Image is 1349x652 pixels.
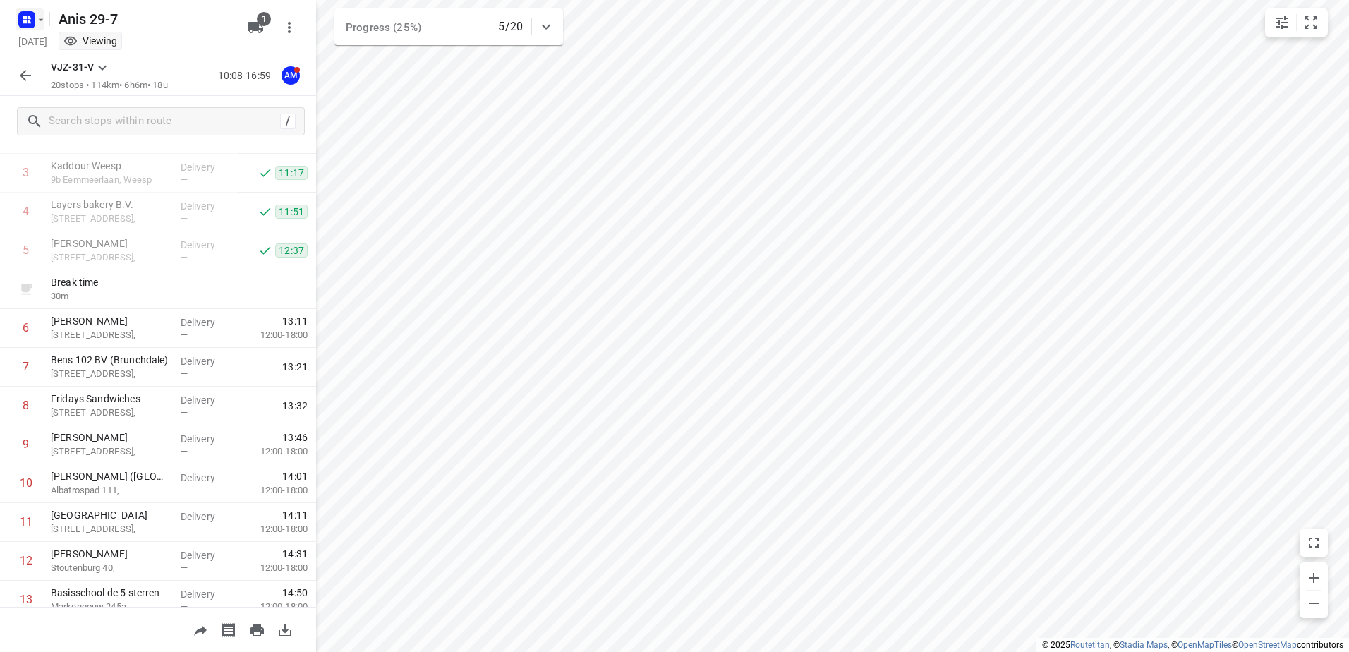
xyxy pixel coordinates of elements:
[51,469,169,483] p: [PERSON_NAME] ([GEOGRAPHIC_DATA])
[20,554,32,567] div: 12
[181,393,233,407] p: Delivery
[181,160,233,174] p: Delivery
[23,321,29,334] div: 6
[334,8,563,45] div: Progress (25%)5/20
[51,561,169,575] p: Stoutenburg 40,
[238,522,308,536] p: 12:00-18:00
[1070,640,1110,650] a: Routetitan
[238,328,308,342] p: 12:00-18:00
[181,252,188,262] span: —
[51,275,169,289] p: Break time
[51,328,169,342] p: [STREET_ADDRESS],
[51,367,169,381] p: [STREET_ADDRESS],
[1042,640,1343,650] li: © 2025 , © , © © contributors
[282,399,308,413] span: 13:32
[1297,8,1325,37] button: Fit zoom
[51,547,169,561] p: [PERSON_NAME]
[51,236,169,250] p: [PERSON_NAME]
[51,212,169,226] p: [STREET_ADDRESS],
[51,445,169,459] p: [STREET_ADDRESS],
[181,601,188,612] span: —
[275,205,308,219] span: 11:51
[181,368,188,379] span: —
[51,314,169,328] p: [PERSON_NAME]
[1120,640,1168,650] a: Stadia Maps
[346,21,421,34] span: Progress (25%)
[282,547,308,561] span: 14:31
[238,600,308,614] p: 12:00-18:00
[51,406,169,420] p: [STREET_ADDRESS],
[51,392,169,406] p: Fridays Sandwiches
[257,12,271,26] span: 1
[282,314,308,328] span: 13:11
[218,68,277,83] p: 10:08-16:59
[241,13,270,42] button: 1
[49,111,280,133] input: Search stops within route
[23,205,29,218] div: 4
[51,60,94,75] p: VJZ-31-V
[1265,8,1328,37] div: small contained button group
[258,166,272,180] svg: Done
[51,430,169,445] p: [PERSON_NAME]
[51,508,169,522] p: [GEOGRAPHIC_DATA]
[181,587,233,601] p: Delivery
[214,622,243,636] span: Print shipping labels
[20,593,32,606] div: 13
[51,159,169,173] p: Kaddour Weesp
[258,205,272,219] svg: Done
[51,600,169,614] p: Markengouw 245a,
[181,238,233,252] p: Delivery
[271,622,299,636] span: Download route
[282,430,308,445] span: 13:46
[275,13,303,42] button: More
[1178,640,1232,650] a: OpenMapTiles
[181,199,233,213] p: Delivery
[51,586,169,600] p: Basisschool de 5 sterren
[51,289,169,303] p: 30 m
[181,330,188,340] span: —
[51,250,169,265] p: [STREET_ADDRESS],
[181,354,233,368] p: Delivery
[181,509,233,524] p: Delivery
[51,483,169,497] p: Albatrospad 111,
[258,243,272,258] svg: Done
[23,166,29,179] div: 3
[20,476,32,490] div: 10
[63,34,117,48] div: You are currently in view mode. To make any changes, go to edit project.
[51,79,168,92] p: 20 stops • 114km • 6h6m • 18u
[181,174,188,185] span: —
[181,213,188,224] span: —
[238,483,308,497] p: 12:00-18:00
[181,407,188,418] span: —
[181,471,233,485] p: Delivery
[282,360,308,374] span: 13:21
[51,198,169,212] p: Layers bakery B.V.
[181,315,233,330] p: Delivery
[282,508,308,522] span: 14:11
[1238,640,1297,650] a: OpenStreetMap
[23,360,29,373] div: 7
[1268,8,1296,37] button: Map settings
[23,243,29,257] div: 5
[238,445,308,459] p: 12:00-18:00
[51,353,169,367] p: Bens 102 BV (Brunchdale)
[23,399,29,412] div: 8
[181,432,233,446] p: Delivery
[181,485,188,495] span: —
[51,522,169,536] p: [STREET_ADDRESS],
[186,622,214,636] span: Share route
[181,562,188,573] span: —
[282,586,308,600] span: 14:50
[282,469,308,483] span: 14:01
[277,68,305,82] span: Assigned to Anis M
[51,173,169,187] p: 9b Eemmeerlaan, Weesp
[20,515,32,529] div: 11
[181,446,188,457] span: —
[498,18,523,35] p: 5/20
[275,166,308,180] span: 11:17
[243,622,271,636] span: Print route
[181,548,233,562] p: Delivery
[238,561,308,575] p: 12:00-18:00
[275,243,308,258] span: 12:37
[23,437,29,451] div: 9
